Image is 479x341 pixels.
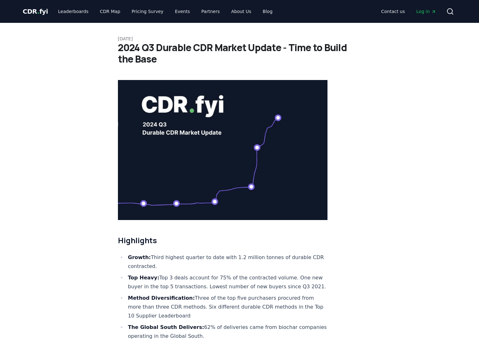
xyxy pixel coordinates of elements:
[376,6,410,17] a: Contact us
[118,36,361,42] p: [DATE]
[126,323,328,341] li: 62% of deliveries came from biochar companies operating in the Global South.
[128,254,151,260] strong: Growth:
[126,273,328,291] li: Top 3 deals account for 75% of the contracted volume. One new buyer in the top 5 transactions. Lo...
[170,6,195,17] a: Events
[118,42,361,65] h1: 2024 Q3 Durable CDR Market Update - Time to Build the Base
[37,8,39,15] span: .
[416,8,436,15] span: Log in
[128,295,195,301] strong: Method Diversification:
[128,275,159,281] strong: Top Heavy:
[53,6,277,17] nav: Main
[23,8,48,15] span: CDR fyi
[53,6,94,17] a: Leaderboards
[226,6,256,17] a: About Us
[126,294,328,320] li: Three of the top five purchasers procured from more than three CDR methods. Six different durable...
[126,253,328,271] li: Third highest quarter to date with 1.2 million tonnes of durable CDR contracted.
[258,6,278,17] a: Blog
[118,235,328,245] h2: Highlights
[95,6,125,17] a: CDR Map
[376,6,441,17] nav: Main
[126,6,168,17] a: Pricing Survey
[196,6,225,17] a: Partners
[128,324,204,330] strong: The Global South Delivers:
[118,80,328,220] img: blog post image
[411,6,441,17] a: Log in
[23,7,48,16] a: CDR.fyi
